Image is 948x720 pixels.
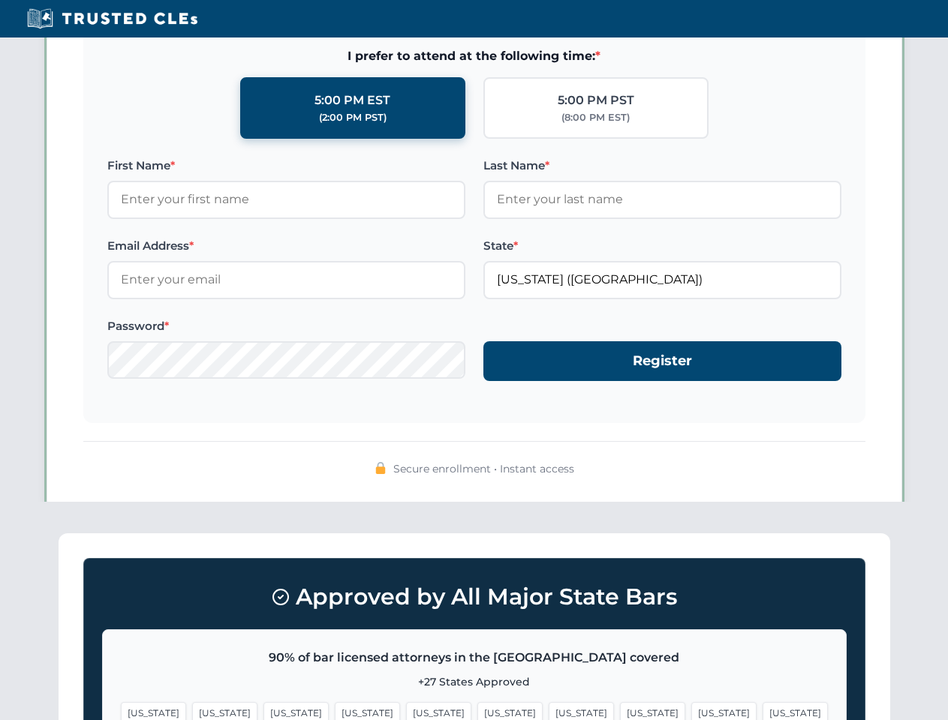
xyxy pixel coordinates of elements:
[107,46,841,66] span: I prefer to attend at the following time:
[314,91,390,110] div: 5:00 PM EST
[483,157,841,175] label: Last Name
[107,157,465,175] label: First Name
[102,577,847,617] h3: Approved by All Major State Bars
[375,462,387,474] img: 🔒
[121,648,828,667] p: 90% of bar licensed attorneys in the [GEOGRAPHIC_DATA] covered
[107,317,465,335] label: Password
[483,237,841,255] label: State
[121,673,828,690] p: +27 States Approved
[561,110,630,125] div: (8:00 PM EST)
[107,237,465,255] label: Email Address
[107,181,465,218] input: Enter your first name
[23,7,202,30] img: Trusted CLEs
[483,181,841,218] input: Enter your last name
[107,261,465,298] input: Enter your email
[558,91,634,110] div: 5:00 PM PST
[483,261,841,298] input: Florida (FL)
[483,341,841,381] button: Register
[319,110,387,125] div: (2:00 PM PST)
[393,460,574,477] span: Secure enrollment • Instant access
